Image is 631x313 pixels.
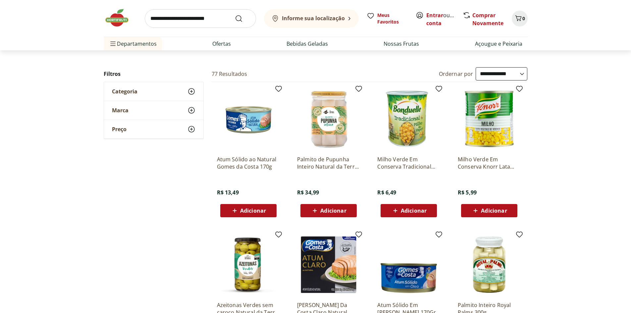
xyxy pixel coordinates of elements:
[104,44,117,50] a: Início
[426,12,443,19] a: Entrar
[104,101,203,120] button: Marca
[475,40,522,48] a: Açougue e Peixaria
[472,12,503,27] a: Comprar Novamente
[481,208,507,213] span: Adicionar
[109,36,117,52] button: Menu
[297,233,360,296] img: Atum Gomes Da Costa Claro Natural 170G
[300,204,357,217] button: Adicionar
[235,15,251,23] button: Submit Search
[401,208,427,213] span: Adicionar
[217,156,280,170] a: Atum Sólido ao Natural Gomes da Costa 170g
[522,15,525,22] span: 0
[282,15,345,22] b: Informe sua localização
[297,87,360,150] img: Palmito de Pupunha Inteiro Natural da Terra 270g
[439,70,473,78] label: Ordernar por
[461,204,517,217] button: Adicionar
[287,40,328,48] a: Bebidas Geladas
[367,12,408,25] a: Meus Favoritos
[240,208,266,213] span: Adicionar
[104,82,203,101] button: Categoria
[377,87,440,150] img: Milho Verde Em Conserva Tradicional Bonduelle Lata 170G
[212,40,231,48] a: Ofertas
[458,233,521,296] img: Palmito Inteiro Royal Palms 300g
[145,9,256,28] input: search
[169,44,230,50] span: Enlatados e Conservas
[458,87,521,150] img: Milho Verde Em Conserva Knorr Lata 170G
[212,70,247,78] h2: 77 Resultados
[297,156,360,170] a: Palmito de Pupunha Inteiro Natural da Terra 270g
[264,9,359,28] button: Informe sua localização
[426,12,463,27] a: Criar conta
[104,67,204,80] h2: Filtros
[377,233,440,296] img: Atum Sólido Em Óleo Gomes Da Costa 170Gr
[377,156,440,170] a: Milho Verde Em Conserva Tradicional Bonduelle Lata 170G
[384,40,419,48] a: Nossas Frutas
[217,87,280,150] img: Atum Sólido ao Natural Gomes da Costa 170g
[104,8,137,28] img: Hortifruti
[458,156,521,170] a: Milho Verde Em Conserva Knorr Lata 170G
[220,204,277,217] button: Adicionar
[217,189,239,196] span: R$ 13,49
[112,88,137,95] span: Categoria
[217,233,280,296] img: Azeitonas Verdes sem caroço Natural da Terra 160g
[512,11,528,26] button: Carrinho
[426,11,456,27] span: ou
[104,120,203,138] button: Preço
[112,107,129,114] span: Marca
[320,208,346,213] span: Adicionar
[297,189,319,196] span: R$ 34,99
[377,189,396,196] span: R$ 6,49
[458,189,477,196] span: R$ 5,99
[377,12,408,25] span: Meus Favoritos
[381,204,437,217] button: Adicionar
[112,126,127,132] span: Preço
[109,36,157,52] span: Departamentos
